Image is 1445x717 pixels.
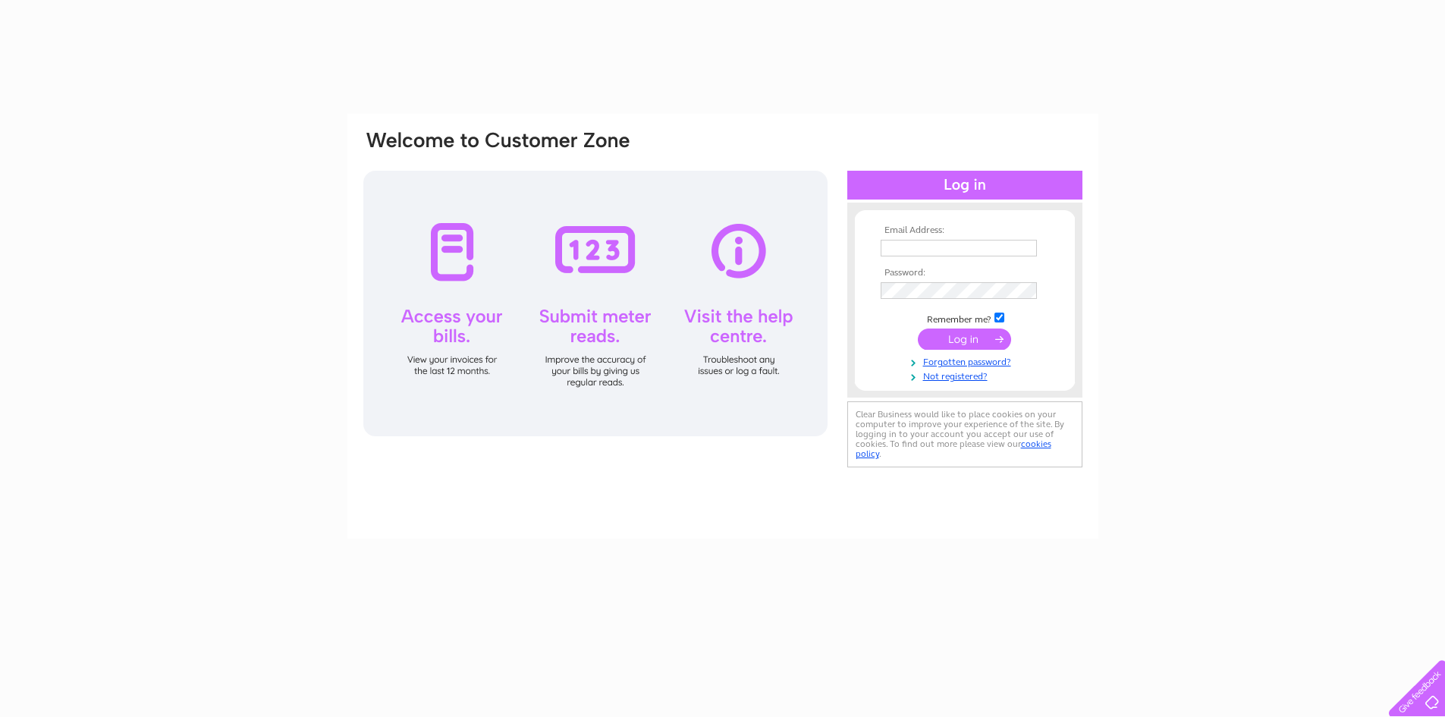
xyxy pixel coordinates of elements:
[847,401,1082,467] div: Clear Business would like to place cookies on your computer to improve your experience of the sit...
[877,225,1053,236] th: Email Address:
[881,368,1053,382] a: Not registered?
[918,329,1011,350] input: Submit
[877,268,1053,278] th: Password:
[881,354,1053,368] a: Forgotten password?
[856,439,1051,459] a: cookies policy
[877,310,1053,325] td: Remember me?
